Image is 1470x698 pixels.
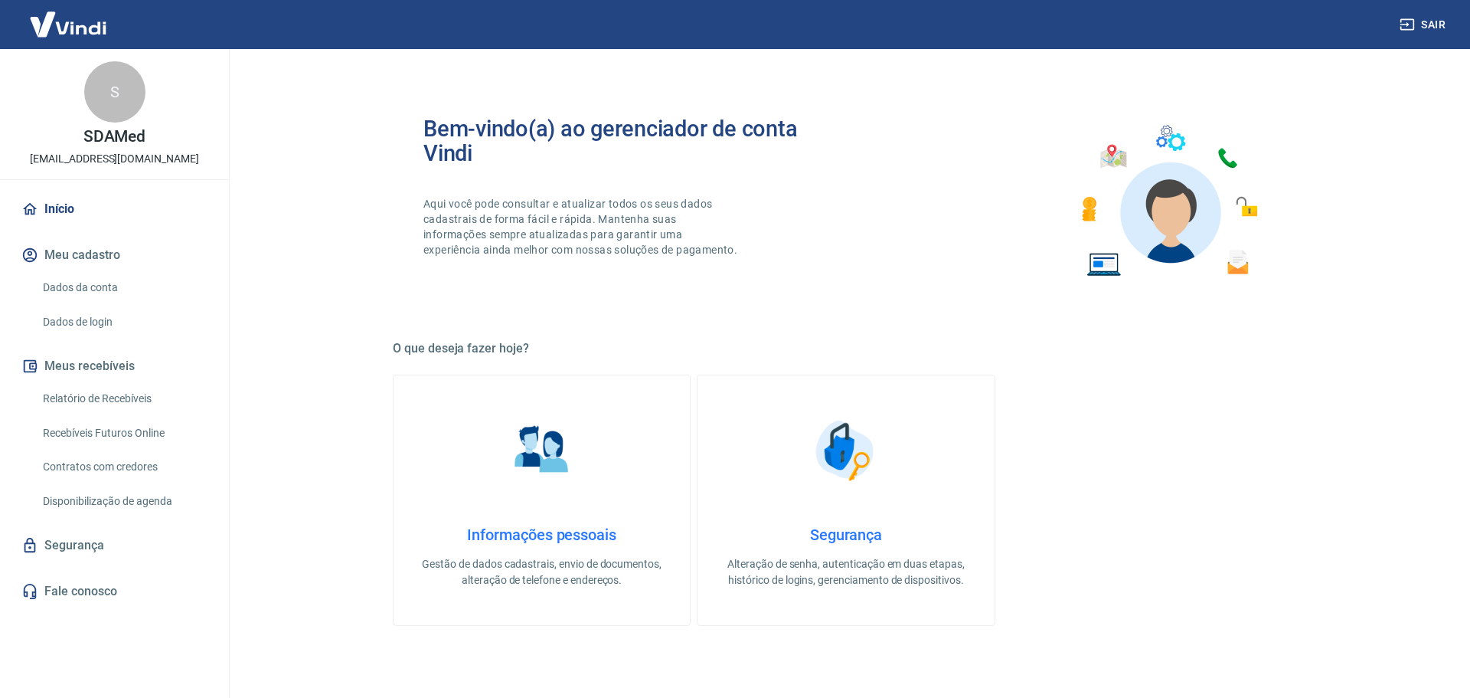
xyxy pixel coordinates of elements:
a: SegurançaSegurançaAlteração de senha, autenticação em duas etapas, histórico de logins, gerenciam... [697,375,995,626]
img: Informações pessoais [504,412,580,489]
div: S [84,61,145,123]
a: Disponibilização de agenda [37,486,211,517]
img: Vindi [18,1,118,48]
button: Meu cadastro [18,238,211,272]
a: Recebíveis Futuros Online [37,418,211,449]
a: Contratos com credores [37,451,211,483]
h2: Bem-vindo(a) ao gerenciador de conta Vindi [423,116,846,165]
p: Alteração de senha, autenticação em duas etapas, histórico de logins, gerenciamento de dispositivos. [722,556,969,588]
p: Gestão de dados cadastrais, envio de documentos, alteração de telefone e endereços. [418,556,665,588]
a: Relatório de Recebíveis [37,383,211,415]
p: [EMAIL_ADDRESS][DOMAIN_NAME] [30,151,199,167]
a: Dados de login [37,306,211,338]
p: SDAMed [83,129,146,145]
a: Fale conosco [18,575,211,608]
a: Segurança [18,529,211,562]
a: Dados da conta [37,272,211,303]
h4: Segurança [722,526,969,544]
a: Informações pessoaisInformações pessoaisGestão de dados cadastrais, envio de documentos, alteraçã... [393,375,691,626]
img: Segurança [808,412,884,489]
button: Meus recebíveis [18,349,211,383]
a: Início [18,192,211,226]
h4: Informações pessoais [418,526,665,544]
img: Imagem de um avatar masculino com diversos icones exemplificando as funcionalidades do gerenciado... [1068,116,1269,286]
button: Sair [1396,11,1452,39]
p: Aqui você pode consultar e atualizar todos os seus dados cadastrais de forma fácil e rápida. Mant... [423,196,740,257]
h5: O que deseja fazer hoje? [393,341,1299,356]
